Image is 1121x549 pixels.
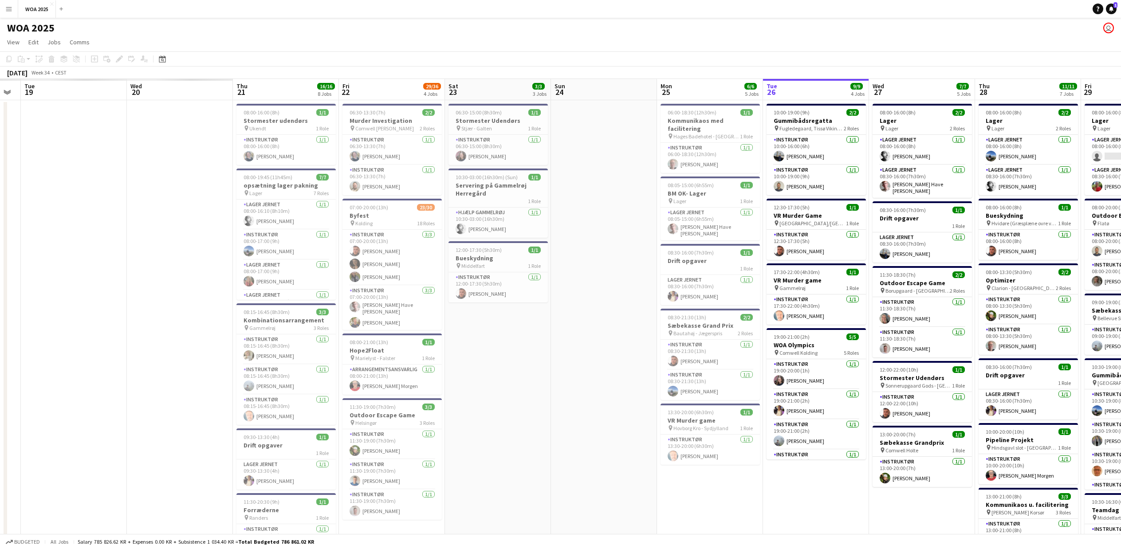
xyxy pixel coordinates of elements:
[4,537,41,547] button: Budgeted
[66,36,93,48] a: Comms
[78,538,314,545] div: Salary 785 826.62 KR + Expenses 0.00 KR + Subsistence 1 034.40 KR =
[70,38,90,46] span: Comms
[4,36,23,48] a: View
[238,538,314,545] span: Total Budgeted 786 861.02 KR
[14,539,40,545] span: Budgeted
[25,36,42,48] a: Edit
[1113,2,1117,8] span: 1
[28,38,39,46] span: Edit
[29,69,51,76] span: Week 34
[44,36,64,48] a: Jobs
[7,38,20,46] span: View
[7,68,28,77] div: [DATE]
[55,69,67,76] div: CEST
[47,38,61,46] span: Jobs
[1103,23,1114,33] app-user-avatar: Bettina Madsen
[18,0,56,18] button: WOA 2025
[1106,4,1117,14] a: 1
[49,538,70,545] span: All jobs
[7,21,55,35] h1: WOA 2025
